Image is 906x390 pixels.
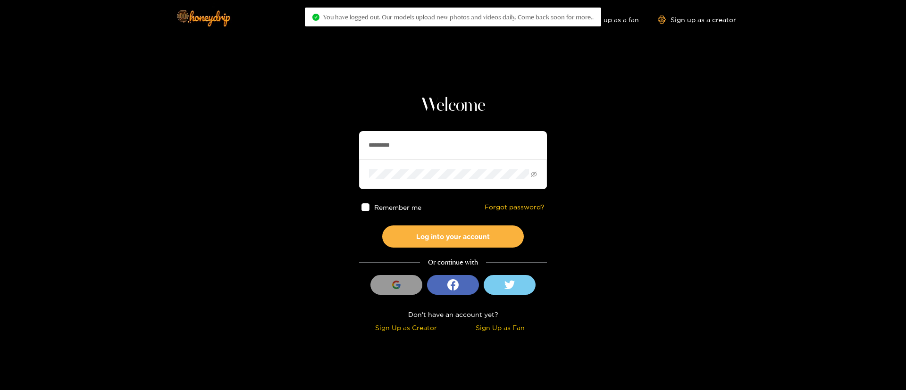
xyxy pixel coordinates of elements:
div: Sign Up as Fan [455,322,545,333]
span: eye-invisible [531,171,537,177]
a: Forgot password? [485,203,545,211]
div: Sign Up as Creator [361,322,451,333]
a: Sign up as a creator [658,16,736,24]
a: Sign up as a fan [574,16,639,24]
span: Remember me [374,204,421,211]
button: Log into your account [382,225,524,248]
h1: Welcome [359,94,547,117]
div: Or continue with [359,257,547,268]
span: check-circle [312,14,319,21]
span: You have logged out. Our models upload new photos and videos daily. Come back soon for more.. [323,13,594,21]
div: Don't have an account yet? [359,309,547,320]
